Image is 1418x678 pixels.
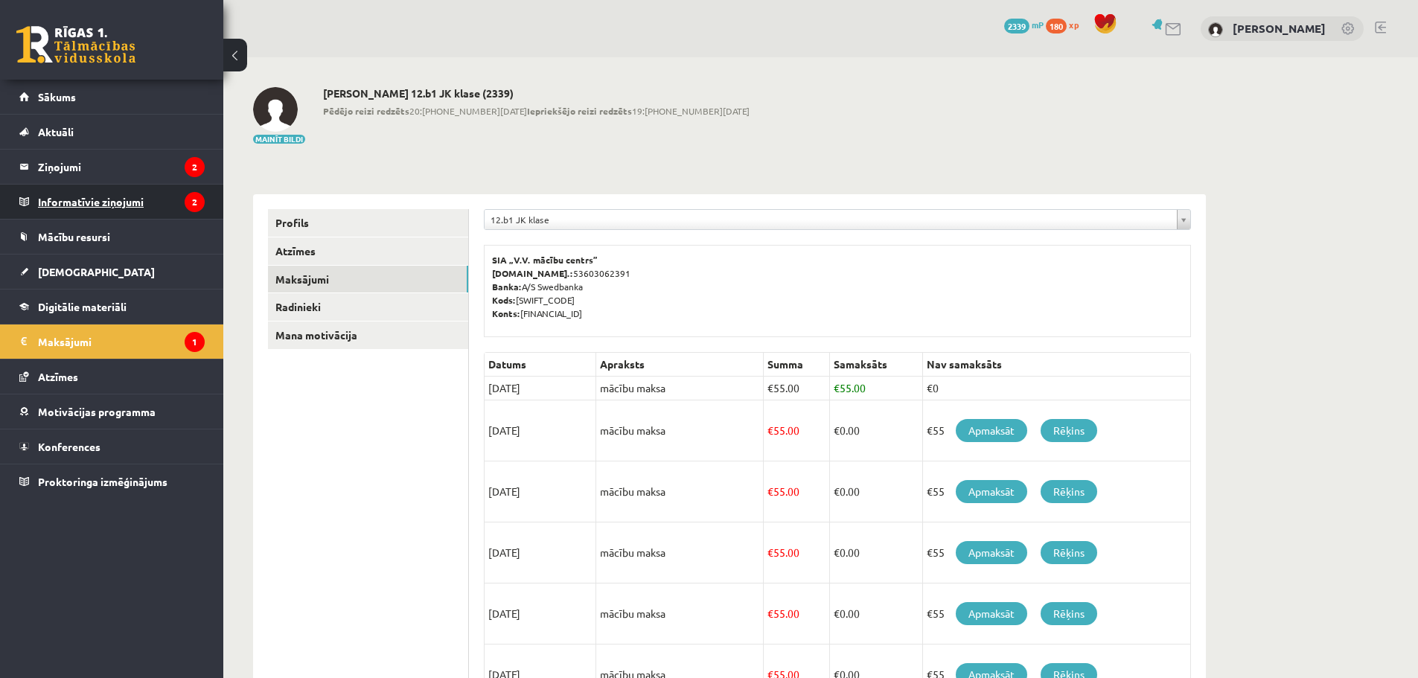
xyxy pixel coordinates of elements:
b: SIA „V.V. mācību centrs” [492,254,598,266]
legend: Informatīvie ziņojumi [38,185,205,219]
p: 53603062391 A/S Swedbanka [SWIFT_CODE] [FINANCIAL_ID] [492,253,1183,320]
a: [DEMOGRAPHIC_DATA] [19,255,205,289]
td: 0.00 [829,583,922,645]
a: Sākums [19,80,205,114]
i: 1 [185,332,205,352]
th: Nav samaksāts [922,353,1190,377]
a: Apmaksāt [956,541,1027,564]
img: Ģirts Bauļkalns [253,87,298,132]
td: 0.00 [829,522,922,583]
th: Apraksts [596,353,764,377]
b: Banka: [492,281,522,292]
legend: Ziņojumi [38,150,205,184]
td: €55 [922,400,1190,461]
td: 55.00 [764,522,830,583]
span: xp [1069,19,1079,31]
a: 2339 mP [1004,19,1044,31]
a: Rēķins [1041,419,1097,442]
td: mācību maksa [596,377,764,400]
span: [DEMOGRAPHIC_DATA] [38,265,155,278]
a: Maksājumi [268,266,468,293]
span: Digitālie materiāli [38,300,127,313]
span: € [834,546,840,559]
span: Sākums [38,90,76,103]
a: Apmaksāt [956,602,1027,625]
a: Proktoringa izmēģinājums [19,464,205,499]
td: mācību maksa [596,522,764,583]
a: Mana motivācija [268,322,468,349]
span: € [767,484,773,498]
a: Profils [268,209,468,237]
td: 0.00 [829,400,922,461]
td: 55.00 [764,400,830,461]
a: Mācību resursi [19,220,205,254]
a: Digitālie materiāli [19,290,205,324]
span: 2339 [1004,19,1029,33]
td: €55 [922,583,1190,645]
span: € [767,546,773,559]
th: Samaksāts [829,353,922,377]
a: Apmaksāt [956,480,1027,503]
a: [PERSON_NAME] [1233,21,1326,36]
a: Informatīvie ziņojumi2 [19,185,205,219]
td: mācību maksa [596,461,764,522]
td: 55.00 [764,461,830,522]
a: Apmaksāt [956,419,1027,442]
span: Proktoringa izmēģinājums [38,475,167,488]
td: 55.00 [764,583,830,645]
a: 12.b1 JK klase [485,210,1190,229]
span: € [767,423,773,437]
span: € [767,381,773,394]
span: 20:[PHONE_NUMBER][DATE] 19:[PHONE_NUMBER][DATE] [323,104,750,118]
span: Aktuāli [38,125,74,138]
button: Mainīt bildi [253,135,305,144]
td: €55 [922,461,1190,522]
td: 55.00 [764,377,830,400]
td: [DATE] [485,400,596,461]
td: €0 [922,377,1190,400]
b: Pēdējo reizi redzēts [323,105,409,117]
span: 12.b1 JK klase [491,210,1171,229]
td: mācību maksa [596,583,764,645]
span: mP [1032,19,1044,31]
span: € [767,607,773,620]
th: Datums [485,353,596,377]
h2: [PERSON_NAME] 12.b1 JK klase (2339) [323,87,750,100]
td: [DATE] [485,583,596,645]
a: Konferences [19,429,205,464]
a: Atzīmes [19,359,205,394]
td: [DATE] [485,522,596,583]
span: € [834,484,840,498]
td: 0.00 [829,461,922,522]
span: € [834,381,840,394]
span: Motivācijas programma [38,405,156,418]
legend: Maksājumi [38,324,205,359]
a: Motivācijas programma [19,394,205,429]
a: Rēķins [1041,480,1097,503]
th: Summa [764,353,830,377]
a: Maksājumi1 [19,324,205,359]
i: 2 [185,192,205,212]
td: €55 [922,522,1190,583]
span: Mācību resursi [38,230,110,243]
span: Atzīmes [38,370,78,383]
span: € [834,607,840,620]
b: Kods: [492,294,516,306]
td: [DATE] [485,461,596,522]
a: Aktuāli [19,115,205,149]
a: Rēķins [1041,602,1097,625]
b: Konts: [492,307,520,319]
a: Rīgas 1. Tālmācības vidusskola [16,26,135,63]
span: € [834,423,840,437]
span: 180 [1046,19,1067,33]
td: mācību maksa [596,400,764,461]
a: 180 xp [1046,19,1086,31]
i: 2 [185,157,205,177]
a: Radinieki [268,293,468,321]
td: [DATE] [485,377,596,400]
b: [DOMAIN_NAME].: [492,267,573,279]
b: Iepriekšējo reizi redzēts [527,105,632,117]
a: Ziņojumi2 [19,150,205,184]
img: Ģirts Bauļkalns [1208,22,1223,37]
a: Rēķins [1041,541,1097,564]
